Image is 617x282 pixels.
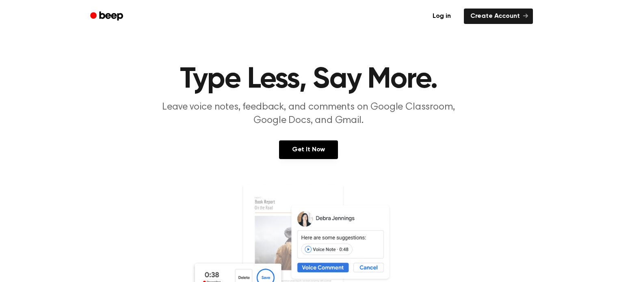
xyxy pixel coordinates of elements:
[101,65,517,94] h1: Type Less, Say More.
[153,101,465,127] p: Leave voice notes, feedback, and comments on Google Classroom, Google Docs, and Gmail.
[464,9,533,24] a: Create Account
[279,140,338,159] a: Get It Now
[424,7,459,26] a: Log in
[84,9,130,24] a: Beep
